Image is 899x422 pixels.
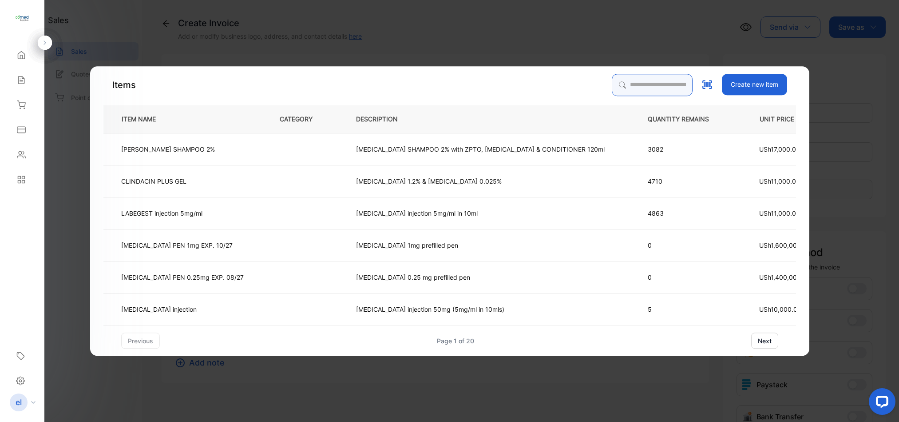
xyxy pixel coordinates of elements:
p: [PERSON_NAME] SHAMPOO 2% [121,145,215,154]
span: USh11,000.00 [759,177,800,185]
p: 0 [648,241,723,250]
div: Page 1 of 20 [437,336,474,346]
p: 5 [648,305,723,314]
p: [MEDICAL_DATA] injection 5mg/ml in 10ml [356,209,478,218]
p: ITEM NAME [118,114,170,124]
img: logo [16,12,29,25]
p: [MEDICAL_DATA] SHAMPOO 2% with ZPTO, [MEDICAL_DATA] & CONDITIONER 120ml [356,145,605,154]
p: [MEDICAL_DATA] PEN 0.25mg EXP. 08/27 [121,273,244,282]
p: CLINDACIN PLUS GEL [121,177,186,186]
p: [MEDICAL_DATA] injection 50mg (5mg/ml in 10mls) [356,305,504,314]
button: previous [121,333,160,349]
p: 4710 [648,177,723,186]
p: 4863 [648,209,723,218]
p: [MEDICAL_DATA] 0.25 mg prefilled pen [356,273,470,282]
p: LABEGEST injection 5mg/ml [121,209,202,218]
span: USh1,400,000.00 [759,273,811,281]
p: QUANTITY REMAINS [648,114,723,124]
p: [MEDICAL_DATA] PEN 1mg EXP. 10/27 [121,241,233,250]
p: el [16,397,22,408]
p: DESCRIPTION [356,114,412,124]
p: 3082 [648,145,723,154]
button: Create new item [722,74,787,95]
button: next [751,333,778,349]
p: Items [112,78,136,92]
span: USh17,000.00 [759,145,800,153]
p: UNIT PRICE [752,114,832,124]
p: 0 [648,273,723,282]
p: [MEDICAL_DATA] 1mg prefilled pen [356,241,458,250]
p: [MEDICAL_DATA] injection [121,305,197,314]
span: USh10,000.00 [759,305,801,313]
p: CATEGORY [280,114,327,124]
p: [MEDICAL_DATA] 1.2% & [MEDICAL_DATA] 0.025% [356,177,502,186]
iframe: LiveChat chat widget [862,385,899,422]
span: USh1,600,000.00 [759,241,811,249]
span: USh11,000.00 [759,209,800,217]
